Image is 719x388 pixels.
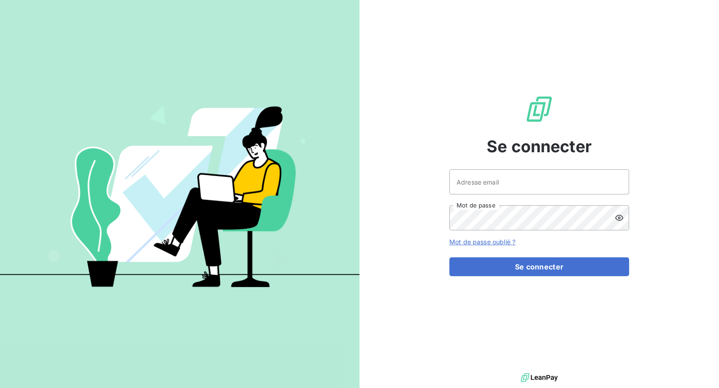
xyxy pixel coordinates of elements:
[487,134,592,159] span: Se connecter
[449,238,515,246] a: Mot de passe oublié ?
[525,95,554,123] img: Logo LeanPay
[449,169,629,194] input: placeholder
[449,257,629,276] button: Se connecter
[521,371,558,384] img: logo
